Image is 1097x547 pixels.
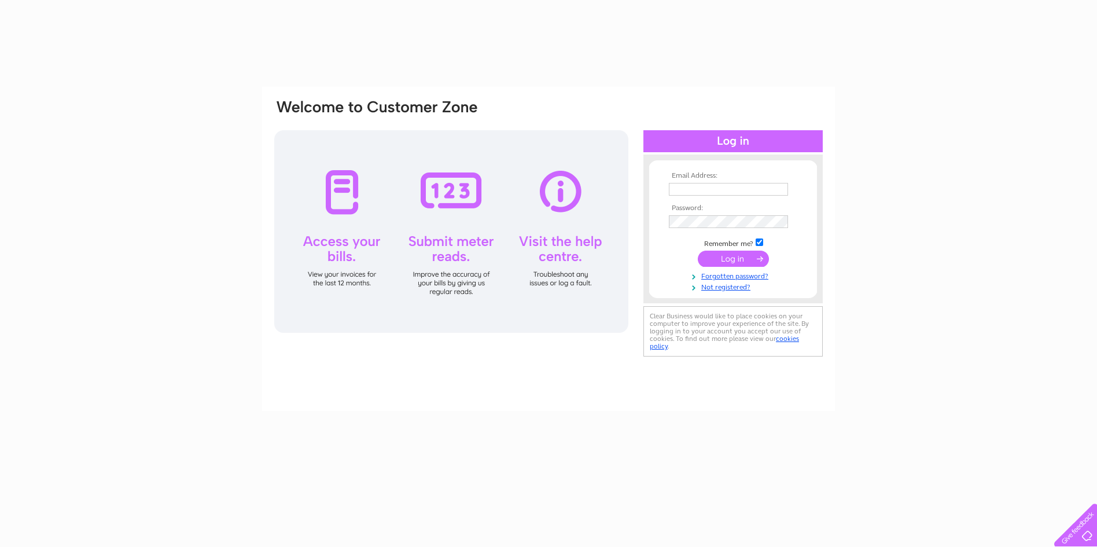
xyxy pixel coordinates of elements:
[666,172,800,180] th: Email Address:
[666,237,800,248] td: Remember me?
[669,281,800,292] a: Not registered?
[666,204,800,212] th: Password:
[643,306,823,357] div: Clear Business would like to place cookies on your computer to improve your experience of the sit...
[698,251,769,267] input: Submit
[650,335,799,350] a: cookies policy
[669,270,800,281] a: Forgotten password?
